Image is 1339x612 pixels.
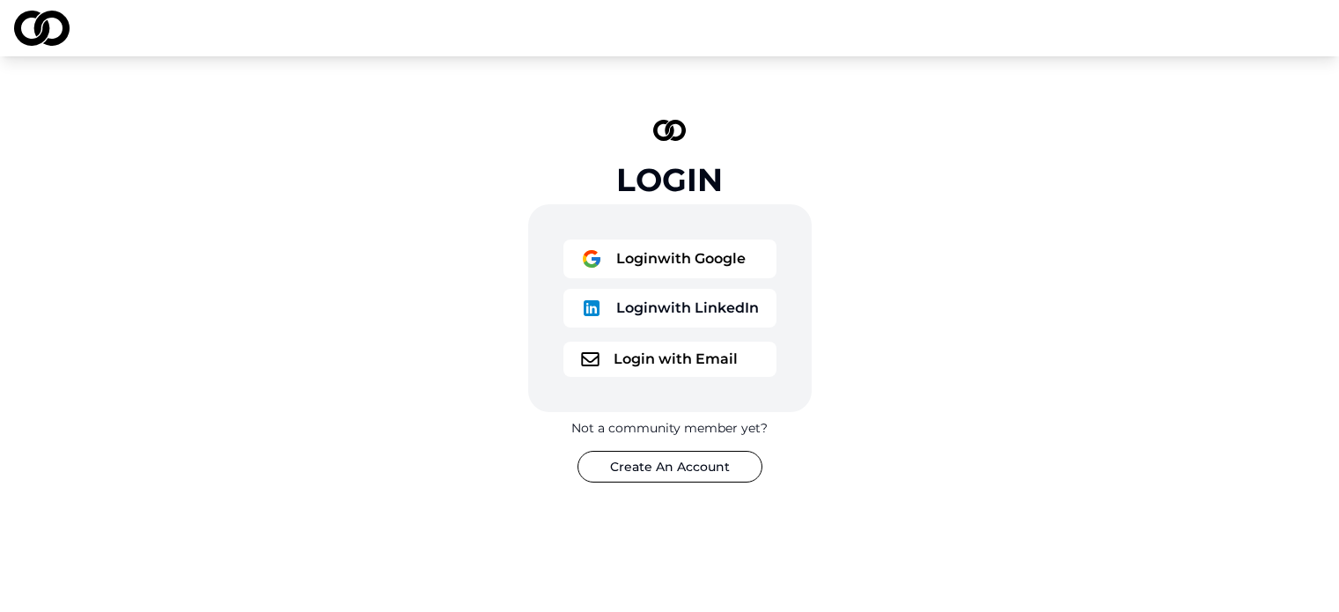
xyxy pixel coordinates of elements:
[571,419,768,437] div: Not a community member yet?
[563,342,776,377] button: logoLogin with Email
[578,451,762,483] button: Create An Account
[581,298,602,319] img: logo
[563,289,776,328] button: logoLoginwith LinkedIn
[563,240,776,278] button: logoLoginwith Google
[581,352,600,366] img: logo
[653,120,687,141] img: logo
[616,162,723,197] div: Login
[581,248,602,269] img: logo
[14,11,70,46] img: logo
